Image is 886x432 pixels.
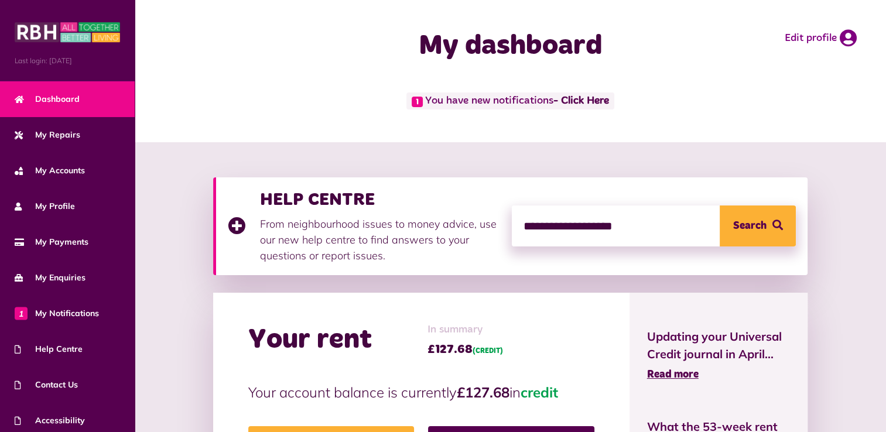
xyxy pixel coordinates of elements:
[733,205,767,246] span: Search
[260,216,500,263] p: From neighbourhood issues to money advice, use our new help centre to find answers to your questi...
[248,323,372,357] h2: Your rent
[647,328,791,383] a: Updating your Universal Credit journal in April... Read more
[647,369,699,380] span: Read more
[15,307,99,320] span: My Notifications
[15,272,85,284] span: My Enquiries
[15,307,28,320] span: 1
[720,205,796,246] button: Search
[412,97,423,107] span: 1
[15,343,83,355] span: Help Centre
[521,383,558,401] span: credit
[15,129,80,141] span: My Repairs
[15,93,80,105] span: Dashboard
[15,379,78,391] span: Contact Us
[15,164,85,177] span: My Accounts
[406,92,614,109] span: You have new notifications
[248,382,594,403] p: Your account balance is currently in
[334,29,687,63] h1: My dashboard
[473,348,503,355] span: (CREDIT)
[260,189,500,210] h3: HELP CENTRE
[647,328,791,363] span: Updating your Universal Credit journal in April...
[15,414,85,427] span: Accessibility
[427,341,503,358] span: £127.68
[15,200,75,212] span: My Profile
[457,383,509,401] strong: £127.68
[15,236,88,248] span: My Payments
[15,20,120,44] img: MyRBH
[15,56,120,66] span: Last login: [DATE]
[427,322,503,338] span: In summary
[553,96,609,107] a: - Click Here
[785,29,857,47] a: Edit profile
